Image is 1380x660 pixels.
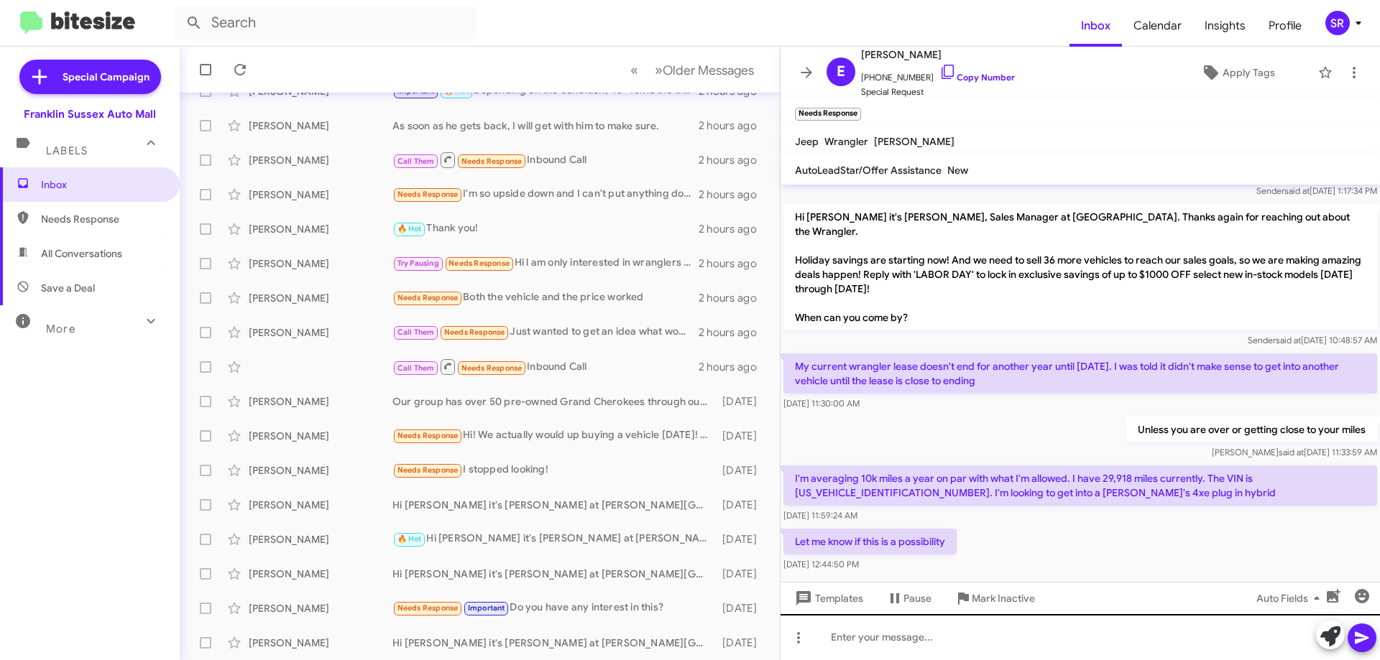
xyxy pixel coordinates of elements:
span: 🔥 Hot [397,224,422,233]
a: Copy Number [939,72,1015,83]
a: Profile [1257,5,1313,47]
span: Needs Response [461,363,523,373]
span: Call Them [397,363,435,373]
span: More [46,322,75,335]
span: All Conversations [41,246,122,261]
span: E [837,60,845,83]
div: [DATE] [715,532,768,547]
span: said at [1276,335,1301,345]
span: Needs Response [397,293,459,302]
div: 2 hours ago [699,291,768,305]
span: Templates [792,585,863,611]
span: [PERSON_NAME] [861,46,1015,63]
span: Try Pausing [397,259,439,268]
div: 2 hours ago [699,325,768,340]
span: Sender [DATE] 1:17:34 PM [1256,185,1377,196]
span: [PERSON_NAME] [874,135,954,148]
div: [PERSON_NAME] [249,636,392,650]
div: Hi [PERSON_NAME] it's [PERSON_NAME] at [PERSON_NAME][GEOGRAPHIC_DATA]. Holiday savings are starti... [392,531,715,547]
button: Pause [875,585,943,611]
p: Let me know if this is a possibility [783,529,957,554]
div: Hi [PERSON_NAME] it's [PERSON_NAME] at [PERSON_NAME][GEOGRAPHIC_DATA]. Holiday savings are starti... [392,567,715,581]
div: [PERSON_NAME] [249,187,392,202]
div: SR [1325,11,1350,35]
div: [PERSON_NAME] [249,256,392,271]
p: Hi [PERSON_NAME] it's [PERSON_NAME], Sales Manager at [GEOGRAPHIC_DATA]. Thanks again for reachin... [783,204,1377,330]
button: Apply Tags [1164,60,1311,85]
span: Needs Response [397,431,459,440]
div: 2 hours ago [699,187,768,202]
span: [DATE] 11:59:24 AM [783,510,857,521]
span: Call Them [397,327,435,337]
p: I'm averaging 10k miles a year on par with what I'm allowed. I have 29,918 miles currently. The V... [783,465,1377,506]
div: 2 hours ago [699,118,768,133]
div: 2 hours ago [699,222,768,236]
div: Just wanted to get an idea what would be the right direction to go in [392,324,699,340]
nav: Page navigation example [622,55,763,85]
div: [PERSON_NAME] [249,532,392,547]
p: My current wrangler lease doesn't end for another year until [DATE]. I was told it didn't make se... [783,353,1377,394]
div: Both the vehicle and the price worked [392,289,699,306]
div: [PERSON_NAME] [249,601,392,615]
input: Search [174,6,476,40]
div: [PERSON_NAME] [249,429,392,443]
span: said at [1279,447,1304,457]
div: [PERSON_NAME] [249,498,392,512]
span: 🔥 Hot [397,534,422,544]
span: Wrangler [824,135,868,148]
span: Special Campaign [63,70,149,84]
div: As soon as he gets back, I will get with him to make sure. [392,118,699,133]
span: Calendar [1122,5,1193,47]
div: 2 hours ago [699,256,768,271]
a: Inbox [1069,5,1122,47]
span: » [655,61,663,79]
button: Templates [781,585,875,611]
div: Our group has over 50 pre-owned Grand Cherokees through out our company. [392,394,715,409]
button: Next [646,55,763,85]
div: Hi! We actually would up buying a vehicle [DATE]! Thank you again for following up! [392,427,715,444]
div: Franklin Sussex Auto Mall [24,107,156,121]
div: Hi l am only interested in wranglers . I will check out what you have on line before I come in . ... [392,255,699,271]
div: [DATE] [715,601,768,615]
span: Call Them [397,157,435,166]
div: Inbound Call [392,358,699,376]
span: Needs Response [397,190,459,199]
div: I'm so upside down and I can't put anything down plus I can't go over 650 a month [392,186,699,203]
div: [DATE] [715,394,768,409]
div: [PERSON_NAME] [249,118,392,133]
div: [DATE] [715,636,768,650]
div: [DATE] [715,498,768,512]
span: New [947,164,968,177]
span: Needs Response [397,603,459,613]
div: Thank you! [392,220,699,237]
span: Inbox [41,177,163,192]
div: Hi [PERSON_NAME] it's [PERSON_NAME] at [PERSON_NAME][GEOGRAPHIC_DATA]. Holiday savings are starti... [392,498,715,512]
span: Special Request [861,85,1015,99]
span: Pause [903,585,931,611]
span: Important [468,603,505,613]
span: Older Messages [663,62,754,78]
small: Needs Response [795,108,861,121]
span: Apply Tags [1223,60,1275,85]
div: I stopped looking! [392,462,715,478]
button: Auto Fields [1245,585,1337,611]
span: Needs Response [448,259,510,268]
div: [DATE] [715,567,768,581]
button: SR [1313,11,1364,35]
span: Save a Deal [41,281,95,295]
p: Unless you are over or getting close to your miles [1126,417,1377,442]
div: [PERSON_NAME] [249,325,392,340]
button: Previous [622,55,647,85]
div: [PERSON_NAME] [249,463,392,478]
span: [PERSON_NAME] [DATE] 11:33:59 AM [1212,447,1377,457]
span: [DATE] 12:44:50 PM [783,559,859,570]
div: 2 hours ago [699,153,768,167]
span: Jeep [795,135,819,148]
div: Hi [PERSON_NAME] it's [PERSON_NAME] at [PERSON_NAME][GEOGRAPHIC_DATA]. Holiday savings are starti... [392,636,715,650]
span: [PHONE_NUMBER] [861,63,1015,85]
span: Needs Response [461,157,523,166]
span: Needs Response [41,212,163,226]
span: Mark Inactive [972,585,1035,611]
span: Labels [46,144,88,157]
